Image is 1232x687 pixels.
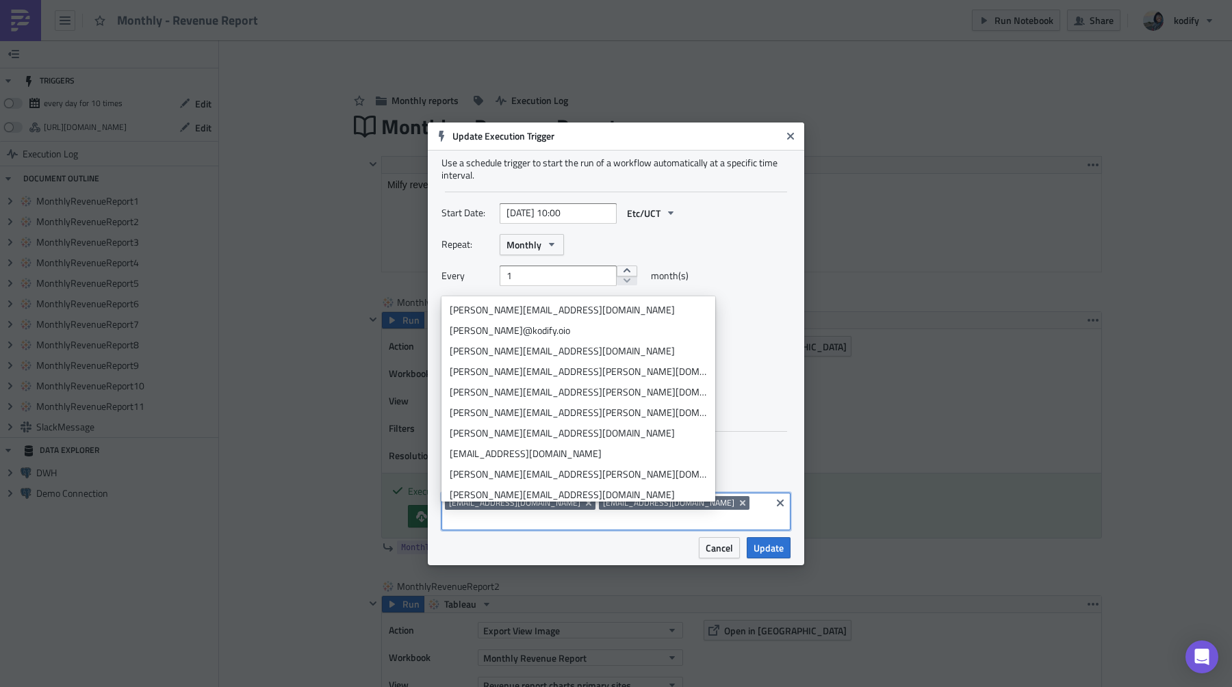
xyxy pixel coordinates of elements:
button: Remove Tag [737,496,749,510]
h6: Update Execution Trigger [452,130,781,142]
div: Use a schedule trigger to start the run of a workflow automatically at a specific time interval. [441,157,791,181]
div: Open Intercom Messenger [1185,640,1218,673]
button: increment [617,265,637,276]
span: Cancel [706,541,733,555]
div: [PERSON_NAME][EMAIL_ADDRESS][PERSON_NAME][DOMAIN_NAME] [450,467,707,481]
label: Repeat: [441,234,493,255]
div: [PERSON_NAME][EMAIL_ADDRESS][PERSON_NAME][DOMAIN_NAME] [450,365,707,378]
div: [PERSON_NAME][EMAIL_ADDRESS][PERSON_NAME][DOMAIN_NAME] [450,406,707,419]
ul: selectable options [441,296,715,502]
span: Update [754,541,784,555]
p: Monthly Revenue Summary. [5,5,685,16]
button: Monthly [500,234,564,255]
span: Monthly [506,237,541,252]
div: [PERSON_NAME][EMAIL_ADDRESS][DOMAIN_NAME] [450,426,707,440]
button: Close [780,126,801,146]
button: Etc/UCT [620,203,683,224]
div: [PERSON_NAME]@kodify.oio [450,324,707,337]
body: Rich Text Area. Press ALT-0 for help. [5,5,685,16]
label: Start Date: [441,203,493,223]
button: decrement [617,275,637,286]
body: Rich Text Area. Press ALT-0 for help. [5,5,714,16]
span: Etc/UCT [627,206,660,220]
span: month(s) [651,265,689,286]
div: [PERSON_NAME][EMAIL_ADDRESS][PERSON_NAME][DOMAIN_NAME] [450,385,707,399]
div: [PERSON_NAME][EMAIL_ADDRESS][DOMAIN_NAME] [450,344,707,358]
span: [EMAIL_ADDRESS][DOMAIN_NAME] [449,497,580,508]
span: [EMAIL_ADDRESS][DOMAIN_NAME] [603,497,734,508]
div: [PERSON_NAME][EMAIL_ADDRESS][DOMAIN_NAME] [450,303,707,317]
button: Update [747,537,791,558]
button: Remove Tag [583,496,595,510]
div: [PERSON_NAME][EMAIL_ADDRESS][DOMAIN_NAME] [450,488,707,502]
p: Milfy revenue launch comparison [5,5,714,16]
label: Every [441,265,493,286]
button: Cancel [699,537,740,558]
input: YYYY-MM-DD HH:mm [500,203,617,223]
div: [EMAIL_ADDRESS][DOMAIN_NAME] [450,447,707,461]
button: Clear selected items [772,495,788,511]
